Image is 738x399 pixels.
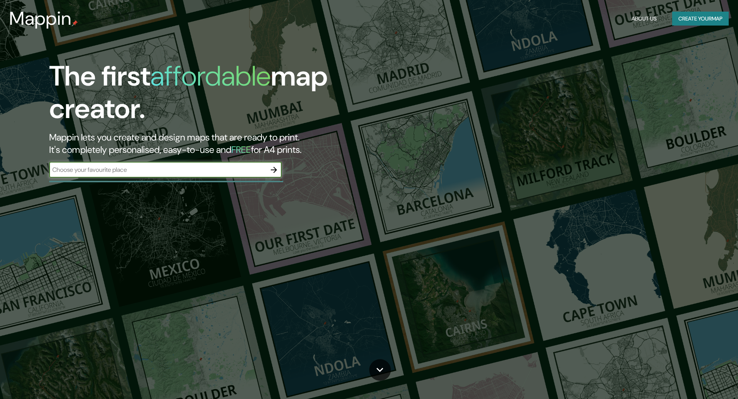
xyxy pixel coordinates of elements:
h3: Mappin [9,8,72,29]
h5: FREE [231,144,251,156]
button: Create yourmap [672,12,729,26]
h1: affordable [150,58,271,94]
button: About Us [628,12,660,26]
input: Choose your favourite place [49,165,266,174]
img: mappin-pin [72,20,78,26]
h2: Mappin lets you create and design maps that are ready to print. It's completely personalised, eas... [49,131,418,156]
h1: The first map creator. [49,60,418,131]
